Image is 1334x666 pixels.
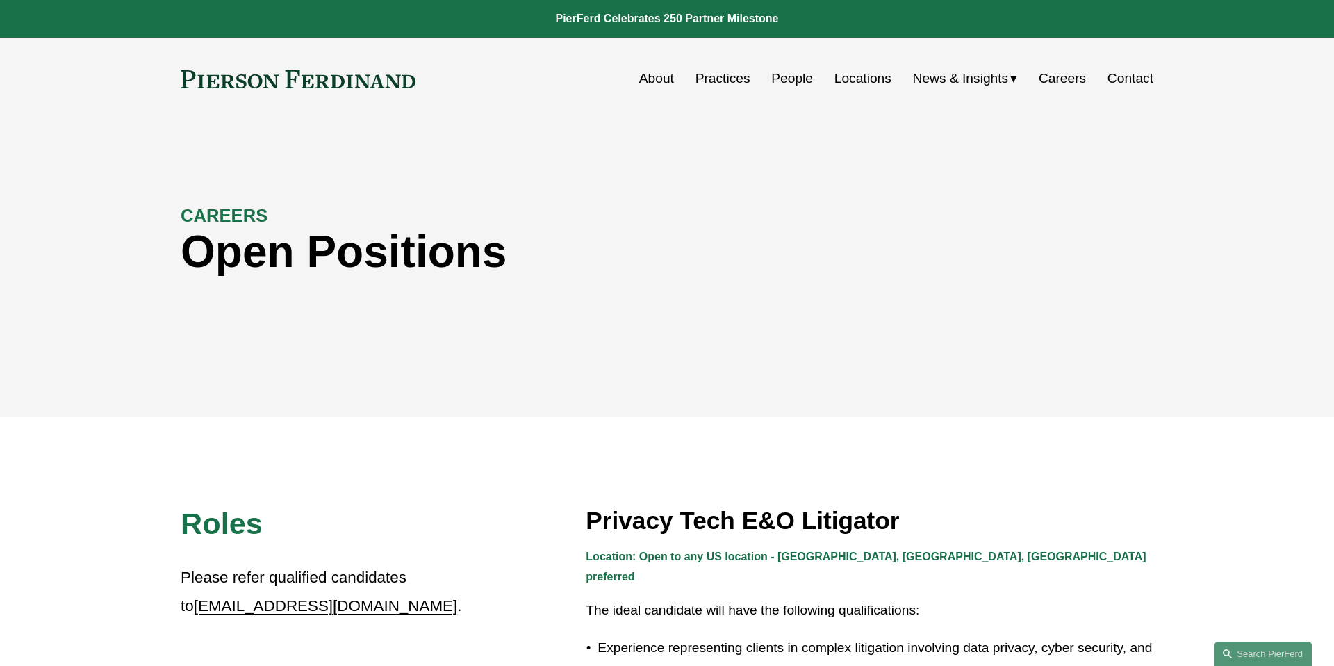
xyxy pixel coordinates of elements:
[913,67,1009,91] span: News & Insights
[194,597,457,615] a: [EMAIL_ADDRESS][DOMAIN_NAME]
[771,65,813,92] a: People
[639,65,674,92] a: About
[913,65,1018,92] a: folder dropdown
[181,507,263,540] span: Roles
[1214,642,1312,666] a: Search this site
[181,564,464,620] p: Please refer qualified candidates to .
[181,227,910,277] h1: Open Positions
[695,65,750,92] a: Practices
[834,65,891,92] a: Locations
[181,206,267,225] strong: CAREERS
[1039,65,1086,92] a: Careers
[586,599,1153,623] p: The ideal candidate will have the following qualifications:
[586,551,1149,583] strong: Location: Open to any US location - [GEOGRAPHIC_DATA], [GEOGRAPHIC_DATA], [GEOGRAPHIC_DATA] prefe...
[1107,65,1153,92] a: Contact
[586,505,1153,536] h3: Privacy Tech E&O Litigator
